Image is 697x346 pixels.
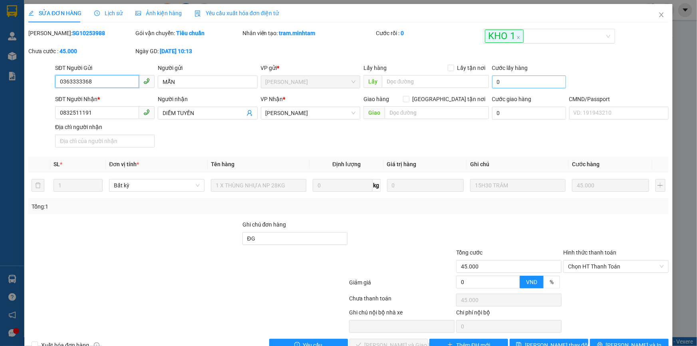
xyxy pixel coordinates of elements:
span: N.nhận: [2,50,63,56]
label: Ghi chú đơn hàng [242,221,286,228]
span: N.gửi: [2,36,68,42]
span: edit [28,10,34,16]
input: 0 [387,179,464,192]
span: KHO 1 [485,30,524,43]
span: Ngã Tư Huyện [266,107,355,119]
img: icon [195,10,201,17]
span: Giao [363,106,385,119]
span: SG10253172 [47,18,92,27]
button: delete [32,179,44,192]
div: Chưa cước : [28,47,134,56]
span: Yêu cầu xuất hóa đơn điện tử [195,10,279,16]
span: kg [373,179,381,192]
span: Tên hàng: [2,58,92,64]
div: Giảm giá [349,278,456,292]
div: Tổng: 1 [32,202,269,211]
div: SĐT Người Gửi [55,64,155,72]
span: clock-circle [94,10,100,16]
div: Người gửi [158,64,257,72]
span: Tổng cước [456,249,483,256]
span: 13:23- [2,4,101,10]
span: picture [135,10,141,16]
div: Người nhận [158,95,257,103]
span: Ngày/ giờ gửi: [2,43,35,49]
span: close [516,36,520,40]
span: SL [54,161,60,167]
span: [PERSON_NAME] [PERSON_NAME] [34,4,101,10]
b: tram.minhtam [279,30,316,36]
span: Hồ Chí Minh [266,76,355,88]
div: SĐT Người Nhận [55,95,155,103]
input: Cước lấy hàng [492,76,566,88]
input: Ghi Chú [470,179,566,192]
label: Hình thức thanh toán [563,249,616,256]
b: SG10253988 [72,30,105,36]
input: Địa chỉ của người nhận [55,135,155,147]
span: VP Nhận [261,96,283,102]
input: Dọc đường [385,106,489,119]
span: Lấy [363,75,382,88]
span: % [550,279,554,285]
span: Lịch sử [94,10,123,16]
label: Cước giao hàng [492,96,532,102]
th: Ghi chú [467,157,569,172]
span: phone [143,78,150,84]
span: HOÀNG- [16,36,68,42]
input: Ghi chú đơn hàng [242,232,348,245]
div: [PERSON_NAME]: [28,29,134,38]
span: Giá trị hàng [387,161,417,167]
b: 45.000 [60,48,77,54]
input: Cước giao hàng [492,107,566,119]
span: Ảnh kiện hàng [135,10,182,16]
div: Ghi chú nội bộ nhà xe [349,308,455,320]
input: 0 [572,179,649,192]
label: Cước lấy hàng [492,65,528,71]
strong: MĐH: [28,18,91,27]
input: Dọc đường [382,75,489,88]
span: Lấy tận nơi [454,64,489,72]
span: Chọn HT Thanh Toán [568,260,664,272]
span: Cước hàng [572,161,600,167]
div: CMND/Passport [569,95,669,103]
span: Bất kỳ [114,179,200,191]
span: [GEOGRAPHIC_DATA] tận nơi [409,95,489,103]
span: 1 K T MUST NP 3KG [24,56,92,65]
button: Close [650,4,673,26]
span: 19:22:34 [DATE] [36,43,76,49]
span: 0919563838 [36,36,68,42]
span: Định lượng [332,161,361,167]
span: Giao hàng [363,96,389,102]
span: 0898483464 [31,50,63,56]
span: Lấy hàng [363,65,387,71]
div: Gói vận chuyển: [135,29,241,38]
span: phone [143,109,150,115]
span: Đơn vị tính [109,161,139,167]
div: Địa chỉ người nhận [55,123,155,131]
button: plus [655,179,665,192]
div: VP gửi [261,64,360,72]
span: close [658,12,665,18]
span: LÍP- [21,50,31,56]
span: [DATE]- [16,4,101,10]
b: [DATE] 10:13 [160,48,192,54]
div: Ngày GD: [135,47,241,56]
div: Chi phí nội bộ [456,308,562,320]
span: SỬA ĐƠN HÀNG [28,10,81,16]
div: Cước rồi : [376,29,481,38]
span: Tên hàng [211,161,234,167]
b: Tiêu chuẩn [176,30,205,36]
div: Nhân viên tạo: [242,29,375,38]
div: Chưa thanh toán [349,294,456,308]
b: 0 [401,30,404,36]
span: VND [526,279,537,285]
strong: PHIẾU TRẢ HÀNG [39,11,81,17]
span: user-add [246,110,253,116]
input: VD: Bàn, Ghế [211,179,306,192]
